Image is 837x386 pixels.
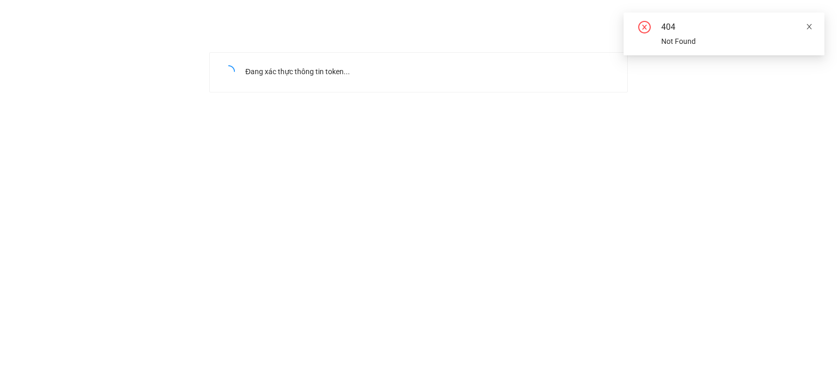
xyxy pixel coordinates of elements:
[245,67,350,76] span: Đang xác thực thông tin token...
[638,21,651,36] span: close-circle
[661,21,812,33] div: 404
[661,36,812,47] div: Not Found
[222,65,235,78] span: loading
[806,23,813,30] span: close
